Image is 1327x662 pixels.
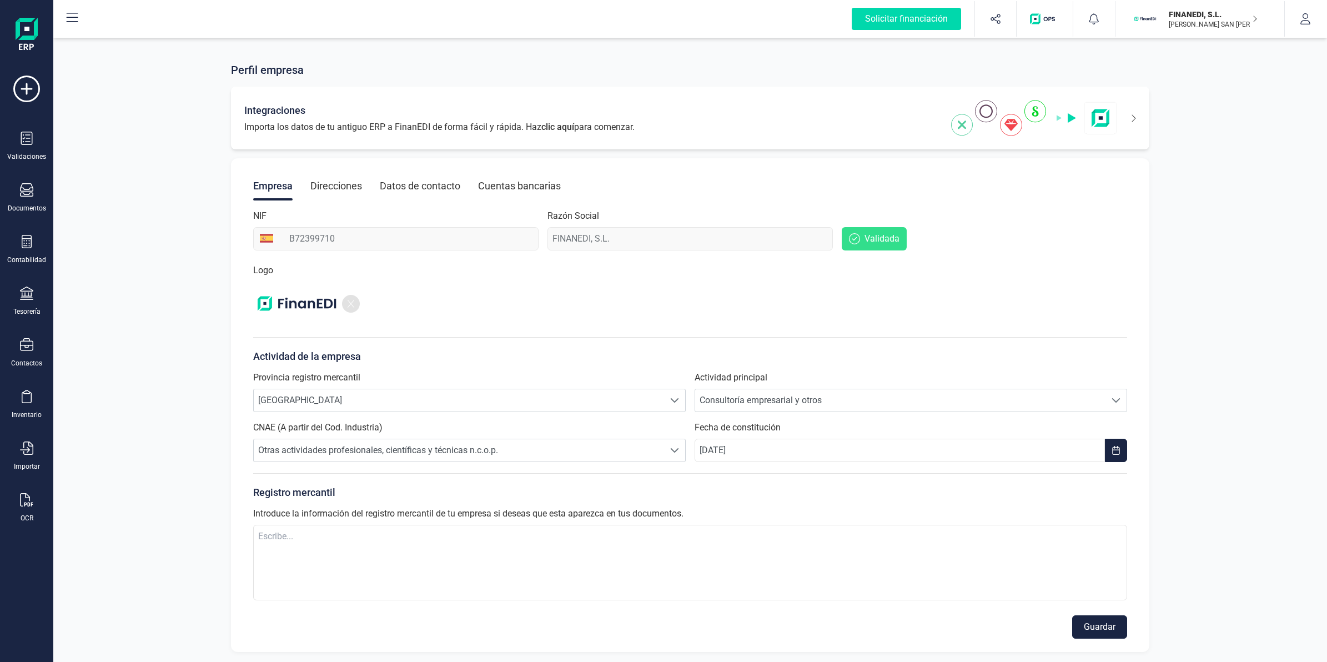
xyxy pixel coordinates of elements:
[547,209,599,223] label: Razón Social
[253,172,293,200] div: Empresa
[1129,1,1271,37] button: FIFINANEDI, S.L.[PERSON_NAME] SAN [PERSON_NAME]
[244,121,635,134] span: Importa los datos de tu antiguo ERP a FinanEDI de forma fácil y rápida. Haz para comenzar.
[11,359,42,368] div: Contactos
[695,389,1106,412] span: Consultoría empresarial y otros
[1169,20,1258,29] p: [PERSON_NAME] SAN [PERSON_NAME]
[253,421,383,434] label: CNAE (A partir del Cod. Industria)
[695,421,781,434] label: Fecha de constitución
[310,172,362,200] div: Direcciones
[864,232,899,245] span: Validada
[253,507,683,520] label: Introduce la información del registro mercantil de tu empresa si deseas que esta aparezca en tus ...
[253,282,342,326] img: logo
[1030,13,1059,24] img: Logo de OPS
[21,514,33,523] div: OCR
[254,389,665,412] span: [GEOGRAPHIC_DATA]
[342,295,360,313] div: Eliminar logo
[838,1,974,37] button: Solicitar financiación
[1133,7,1158,31] img: FI
[13,307,41,316] div: Tesorería
[478,172,561,200] div: Cuentas bancarias
[253,209,267,223] label: NIF
[14,462,40,471] div: Importar
[380,172,460,200] div: Datos de contacto
[253,371,360,384] label: Provincia registro mercantil
[1169,9,1258,20] p: FINANEDI, S.L.
[951,100,1117,136] img: integrations-img
[7,255,46,264] div: Contabilidad
[1023,1,1066,37] button: Logo de OPS
[1072,615,1127,639] button: Guardar
[695,371,767,384] label: Actividad principal
[695,439,1105,462] input: dd/mm/aaaa
[231,62,304,78] span: Perfil empresa
[253,264,273,277] p: Logo
[254,439,665,462] span: Otras actividades profesionales, científicas y técnicas n.c.o.p.
[253,349,1128,364] p: Actividad de la empresa
[7,152,46,161] div: Validaciones
[1105,439,1127,462] button: Choose Date
[12,410,42,419] div: Inventario
[541,122,574,132] span: clic aquí
[852,8,961,30] div: Solicitar financiación
[253,485,1128,500] p: Registro mercantil
[8,204,46,213] div: Documentos
[244,103,305,118] span: Integraciones
[16,18,38,53] img: Logo Finanedi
